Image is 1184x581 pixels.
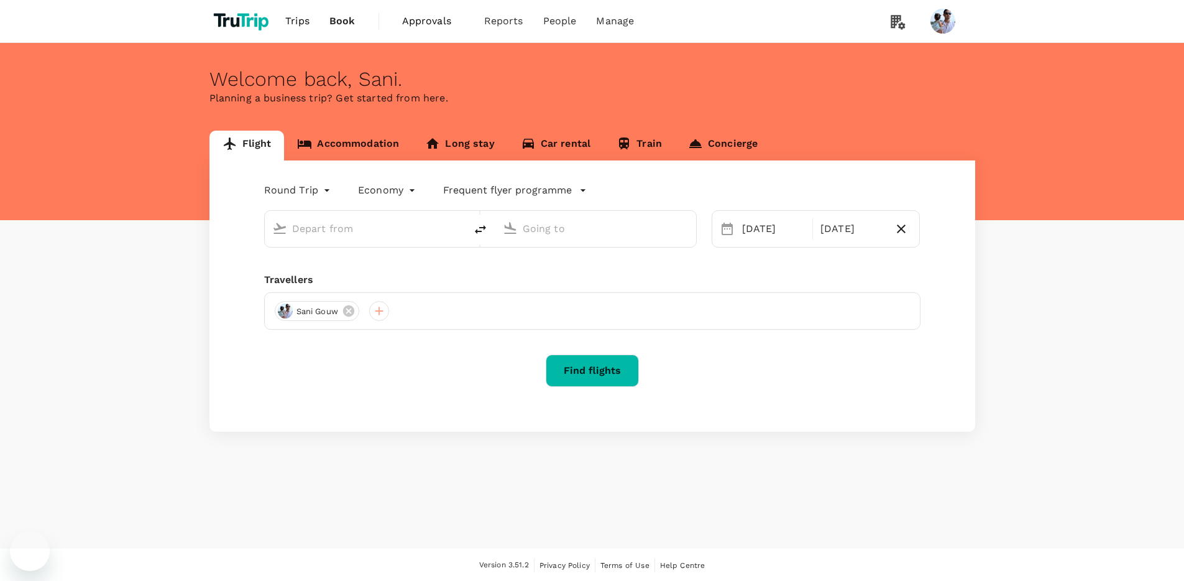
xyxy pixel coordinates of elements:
button: Frequent flyer programme [443,183,587,198]
a: Concierge [675,131,771,160]
span: Sani Gouw [289,305,346,318]
span: Terms of Use [600,561,649,570]
a: Accommodation [284,131,412,160]
button: delete [466,215,495,244]
span: People [543,14,577,29]
span: Trips [285,14,310,29]
div: Travellers [264,272,920,287]
a: Terms of Use [600,559,649,572]
button: Find flights [546,355,639,387]
iframe: Button to launch messaging window [10,531,50,571]
a: Help Centre [660,559,705,572]
a: Car rental [508,131,604,160]
div: [DATE] [737,216,810,241]
input: Depart from [292,219,439,238]
span: Manage [596,14,634,29]
img: avatar-6695f0dd85a4d.png [278,304,293,318]
button: Open [457,227,459,230]
input: Going to [523,219,670,238]
a: Long stay [412,131,507,160]
div: Economy [358,180,418,200]
a: Flight [209,131,285,160]
a: Privacy Policy [539,559,590,572]
div: Sani Gouw [275,301,359,321]
span: Book [329,14,356,29]
img: Sani Gouw [930,9,955,34]
span: Approvals [402,14,464,29]
div: Round Trip [264,180,334,200]
p: Planning a business trip? Get started from here. [209,91,975,106]
span: Help Centre [660,561,705,570]
div: [DATE] [815,216,888,241]
button: Open [687,227,690,230]
span: Version 3.51.2 [479,559,529,572]
p: Frequent flyer programme [443,183,572,198]
div: Welcome back , Sani . [209,68,975,91]
span: Reports [484,14,523,29]
img: TruTrip logo [209,7,276,35]
span: Privacy Policy [539,561,590,570]
a: Train [603,131,675,160]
